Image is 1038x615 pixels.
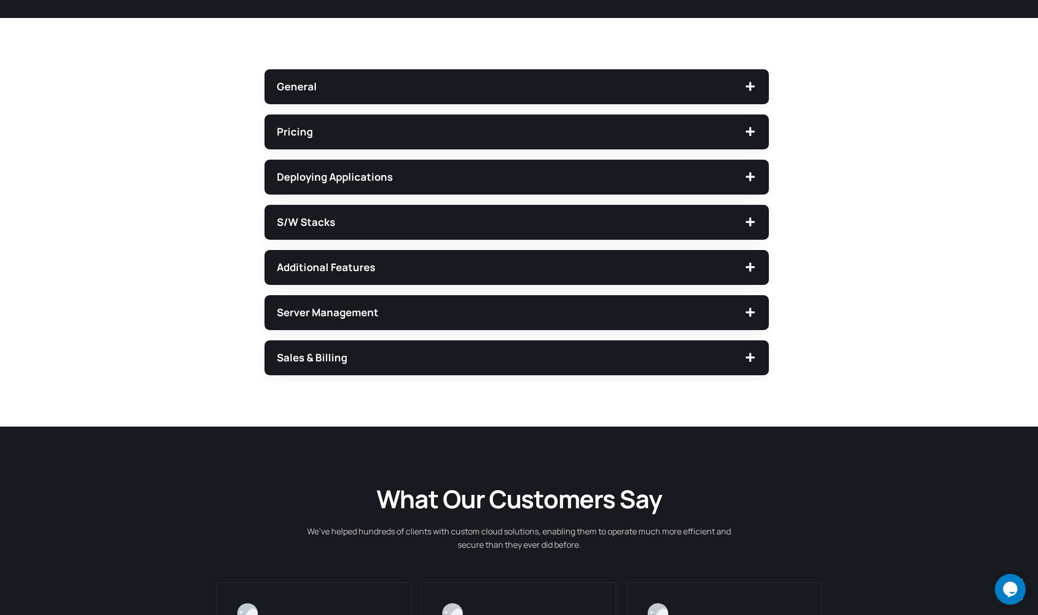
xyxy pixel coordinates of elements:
[196,483,843,515] h2: What Our Customers Say
[277,262,744,273] span: Additional Features
[277,127,744,137] span: Pricing
[277,82,744,92] span: General
[196,525,843,551] div: We’ve helped hundreds of clients with custom cloud solutions, enabling them to operate much more ...
[277,353,744,363] span: Sales & Billing
[995,574,1028,605] iframe: chat widget
[277,217,744,227] span: S/W Stacks
[277,307,744,318] span: Server Management
[277,172,744,182] span: Deploying Applications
